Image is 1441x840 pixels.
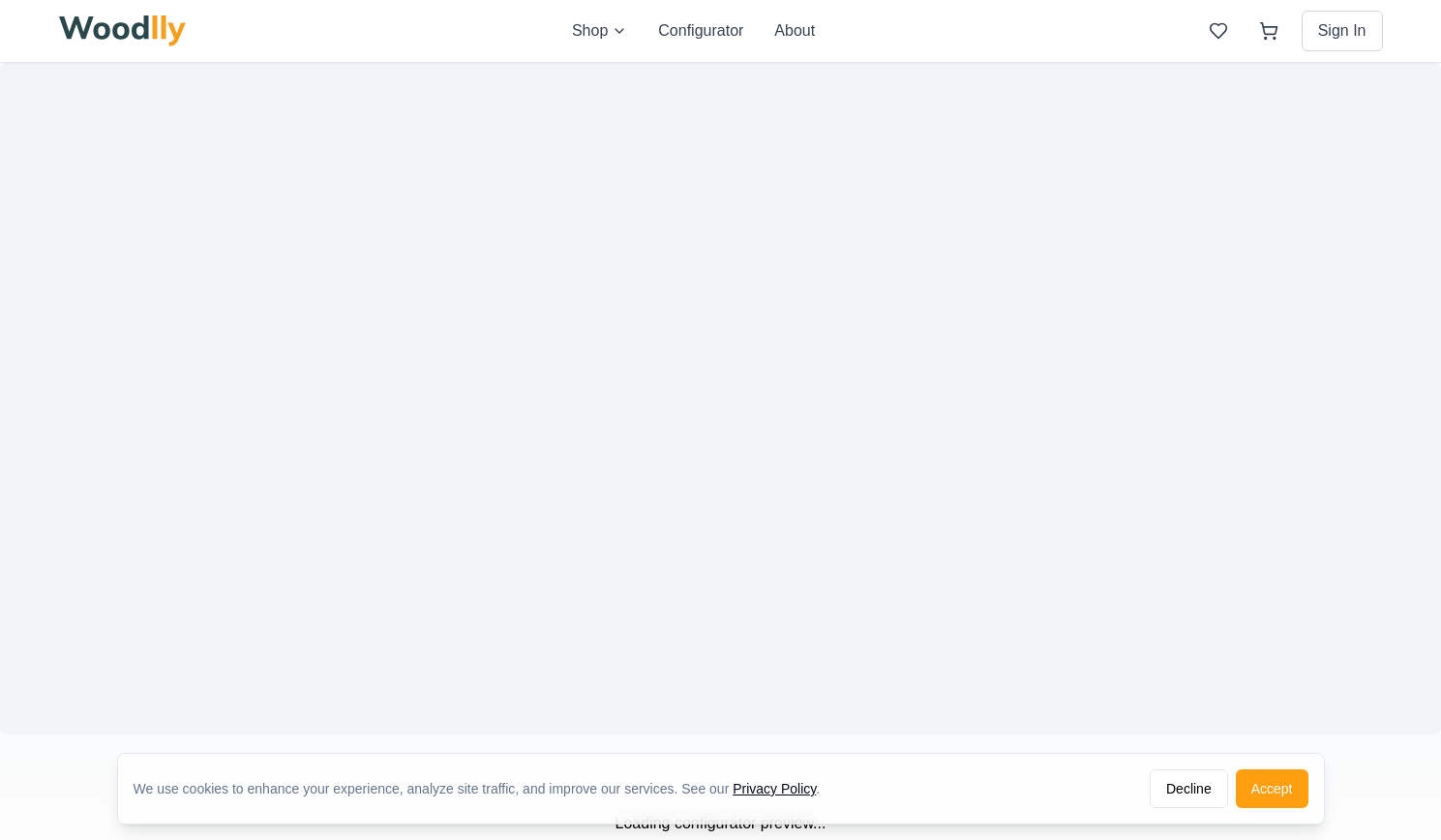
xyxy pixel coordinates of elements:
button: About [774,19,815,43]
button: Decline [1150,769,1228,808]
button: Sign In [1302,11,1383,51]
img: Woodlly [59,15,187,46]
button: Accept [1236,769,1308,808]
button: Shop [572,19,627,43]
button: Configurator [658,19,743,43]
div: We use cookies to enhance your experience, analyze site traffic, and improve our services. See our . [134,779,836,798]
a: Privacy Policy [733,781,816,796]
